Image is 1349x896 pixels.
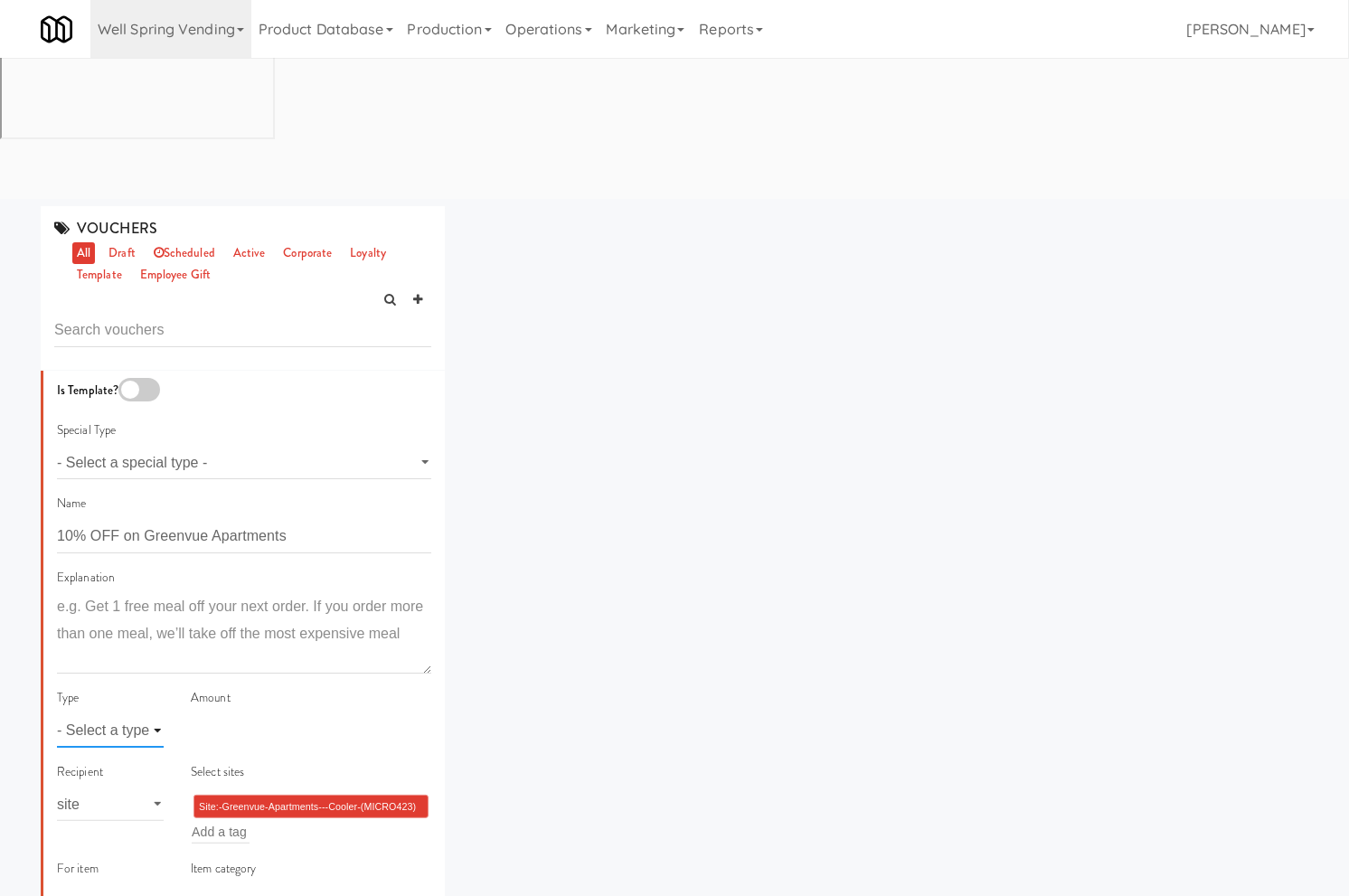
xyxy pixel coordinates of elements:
[41,14,72,45] img: Micromart
[199,801,416,812] span: Site:-Greenvue-Apartments---Cooler-(MICRO423)
[57,567,115,589] label: Explanation
[72,264,127,287] a: template
[192,820,250,844] input: Add a tag
[57,687,79,710] label: Type
[191,761,244,784] label: Select sites
[193,795,429,818] li: Site:-Greenvue-Apartments---Cooler-(MICRO423) ×
[72,242,95,265] a: all
[57,378,431,406] div: Is Template?
[54,218,157,239] span: VOUCHERS
[57,520,431,553] input: e.g. 1 Free Meal!
[149,242,220,265] a: scheduled
[57,420,116,442] label: Special Type
[57,493,86,515] label: Name
[278,242,336,265] a: corporate
[136,264,215,287] a: employee gift
[229,242,270,265] a: active
[345,242,391,265] a: loyalty
[191,687,231,710] label: Amount
[54,314,431,347] input: Search vouchers
[104,242,140,265] a: draft
[191,858,256,881] label: Item category
[57,858,99,881] label: For item
[191,792,431,844] div: Site:-Greenvue-Apartments---Cooler-(MICRO423) ×
[57,761,103,784] label: Recipient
